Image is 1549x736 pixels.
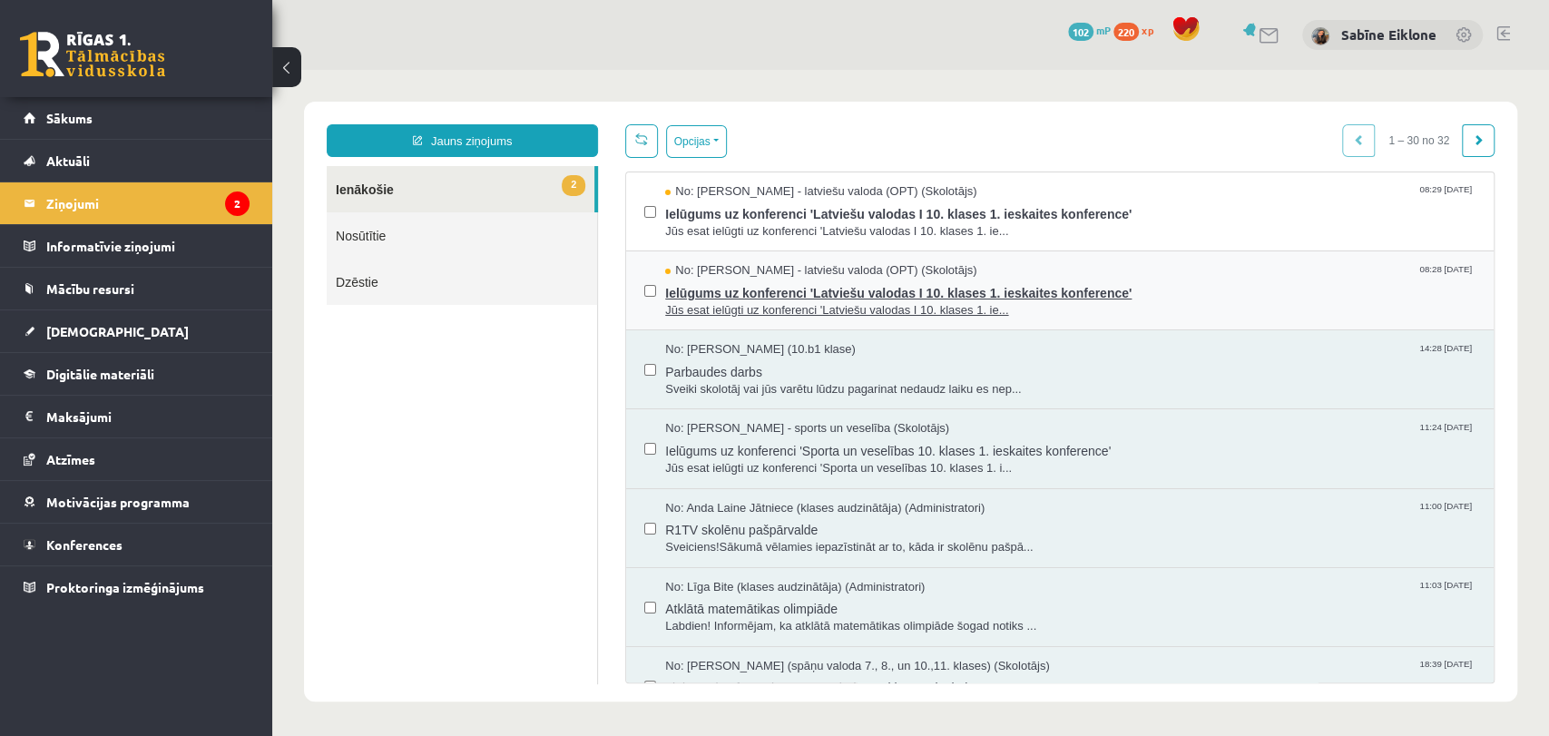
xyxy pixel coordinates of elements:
span: 14:28 [DATE] [1143,271,1203,285]
span: Labdien! Informējam, ka atklātā matemātikas olimpiāde šogad notiks ... [393,548,1203,565]
span: Atzīmes [46,451,95,467]
span: No: [PERSON_NAME] - sports un veselība (Skolotājs) [393,350,677,368]
a: Konferences [24,524,250,565]
span: 11:03 [DATE] [1143,509,1203,523]
span: Digitālie materiāli [46,366,154,382]
span: Sākums [46,110,93,126]
span: mP [1096,23,1111,37]
a: No: [PERSON_NAME] - latviešu valoda (OPT) (Skolotājs) 08:28 [DATE] Ielūgums uz konferenci 'Latvie... [393,192,1203,249]
span: 08:29 [DATE] [1143,113,1203,127]
span: 11:00 [DATE] [1143,430,1203,444]
a: Informatīvie ziņojumi [24,225,250,267]
span: No: [PERSON_NAME] (spāņu valoda 7., 8., un 10.,11. klases) (Skolotājs) [393,588,777,605]
span: Jūs esat ielūgti uz konferenci 'Latviešu valodas I 10. klases 1. ie... [393,232,1203,250]
a: No: [PERSON_NAME] - latviešu valoda (OPT) (Skolotājs) 08:29 [DATE] Ielūgums uz konferenci 'Latvie... [393,113,1203,170]
span: No: [PERSON_NAME] (10.b1 klase) [393,271,583,289]
a: [DEMOGRAPHIC_DATA] [24,310,250,352]
span: Links uz konferenci - Spāņu valoda 10. klase 1. ieskaite [393,604,1203,627]
span: Aktuāli [46,152,90,169]
span: xp [1142,23,1153,37]
a: Atzīmes [24,438,250,480]
span: Sveiciens!Sākumā vēlamies iepazīstināt ar to, kāda ir skolēnu pašpā... [393,469,1203,486]
span: 18:39 [DATE] [1143,588,1203,602]
a: Dzēstie [54,189,325,235]
span: 102 [1068,23,1093,41]
span: Parbaudes darbs [393,289,1203,311]
span: 220 [1113,23,1139,41]
span: 1 – 30 no 32 [1103,54,1191,87]
a: Sabīne Eiklone [1341,25,1436,44]
span: No: Līga Bite (klases audzinātāja) (Administratori) [393,509,652,526]
span: Ielūgums uz konferenci 'Latviešu valodas I 10. klases 1. ieskaites konference' [393,131,1203,153]
a: 220 xp [1113,23,1162,37]
a: Motivācijas programma [24,481,250,523]
a: Aktuāli [24,140,250,182]
a: No: [PERSON_NAME] (spāņu valoda 7., 8., un 10.,11. klases) (Skolotājs) 18:39 [DATE] Links uz konf... [393,588,1203,644]
span: 11:24 [DATE] [1143,350,1203,364]
span: Ielūgums uz konferenci 'Sporta un veselības 10. klases 1. ieskaites konference' [393,368,1203,390]
span: Jūs esat ielūgti uz konferenci 'Latviešu valodas I 10. klases 1. ie... [393,153,1203,171]
legend: Informatīvie ziņojumi [46,225,250,267]
span: Ielūgums uz konferenci 'Latviešu valodas I 10. klases 1. ieskaites konference' [393,210,1203,232]
a: Mācību resursi [24,268,250,309]
legend: Ziņojumi [46,182,250,224]
span: Sveiki skolotāj vai jūs varētu lūdzu pagarinat nedaudz laiku es nep... [393,311,1203,329]
a: Proktoringa izmēģinājums [24,566,250,608]
span: No: Anda Laine Jātniece (klases audzinātāja) (Administratori) [393,430,712,447]
a: No: [PERSON_NAME] (10.b1 klase) 14:28 [DATE] Parbaudes darbs Sveiki skolotāj vai jūs varētu lūdzu... [393,271,1203,328]
span: Atklātā matemātikas olimpiāde [393,525,1203,548]
img: Sabīne Eiklone [1311,27,1329,45]
button: Opcijas [394,55,455,88]
legend: Maksājumi [46,396,250,437]
i: 2 [225,191,250,216]
a: Rīgas 1. Tālmācības vidusskola [20,32,165,77]
span: R1TV skolēnu pašpārvalde [393,447,1203,469]
a: No: Anda Laine Jātniece (klases audzinātāja) (Administratori) 11:00 [DATE] R1TV skolēnu pašpārval... [393,430,1203,486]
span: Konferences [46,536,123,553]
span: Jūs esat ielūgti uz konferenci 'Sporta un veselības 10. klases 1. i... [393,390,1203,407]
a: Jauns ziņojums [54,54,326,87]
span: 08:28 [DATE] [1143,192,1203,206]
span: Proktoringa izmēģinājums [46,579,204,595]
span: Motivācijas programma [46,494,190,510]
a: Sākums [24,97,250,139]
span: 2 [289,105,313,126]
a: Nosūtītie [54,142,325,189]
a: Maksājumi [24,396,250,437]
span: [DEMOGRAPHIC_DATA] [46,323,189,339]
span: No: [PERSON_NAME] - latviešu valoda (OPT) (Skolotājs) [393,113,704,131]
a: Digitālie materiāli [24,353,250,395]
a: Ziņojumi2 [24,182,250,224]
a: No: [PERSON_NAME] - sports un veselība (Skolotājs) 11:24 [DATE] Ielūgums uz konferenci 'Sporta un... [393,350,1203,407]
span: Mācību resursi [46,280,134,297]
a: 102 mP [1068,23,1111,37]
a: 2Ienākošie [54,96,322,142]
span: No: [PERSON_NAME] - latviešu valoda (OPT) (Skolotājs) [393,192,704,210]
a: No: Līga Bite (klases audzinātāja) (Administratori) 11:03 [DATE] Atklātā matemātikas olimpiāde La... [393,509,1203,565]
